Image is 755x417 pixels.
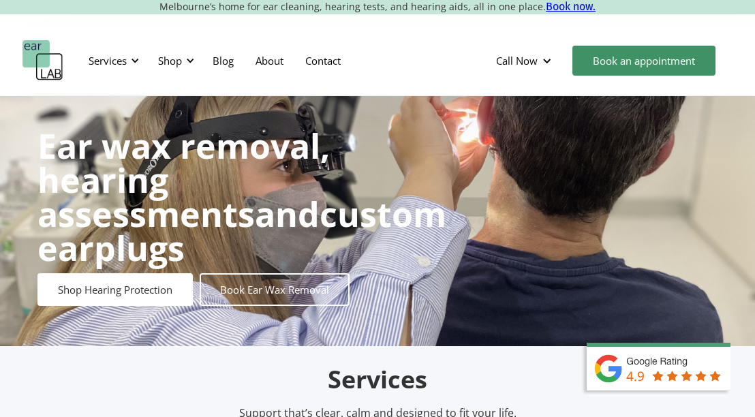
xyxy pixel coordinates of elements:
a: About [245,41,294,80]
div: Services [89,54,127,67]
a: Blog [202,41,245,80]
a: home [22,40,63,81]
a: Shop Hearing Protection [37,273,193,306]
div: Shop [150,40,198,81]
div: Call Now [496,54,538,67]
a: Contact [294,41,352,80]
div: Services [80,40,143,81]
strong: Ear wax removal, hearing assessments [37,123,330,237]
a: Book Ear Wax Removal [200,273,350,306]
h2: Services [57,364,698,396]
strong: custom earplugs [37,191,446,271]
h1: and [37,129,446,265]
a: Book an appointment [572,46,715,76]
div: Shop [158,54,182,67]
div: Call Now [485,40,566,81]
